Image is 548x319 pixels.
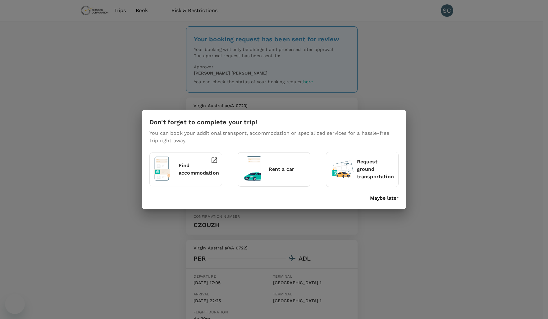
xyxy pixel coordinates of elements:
p: Find accommodation [179,162,219,177]
button: Maybe later [370,194,399,202]
p: You can book your additional transport, accommodation or specialized services for a hassle-free t... [149,130,399,144]
h6: Don't forget to complete your trip! [149,117,257,127]
p: Request ground transportation [357,158,395,180]
p: Rent a car [269,166,306,173]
